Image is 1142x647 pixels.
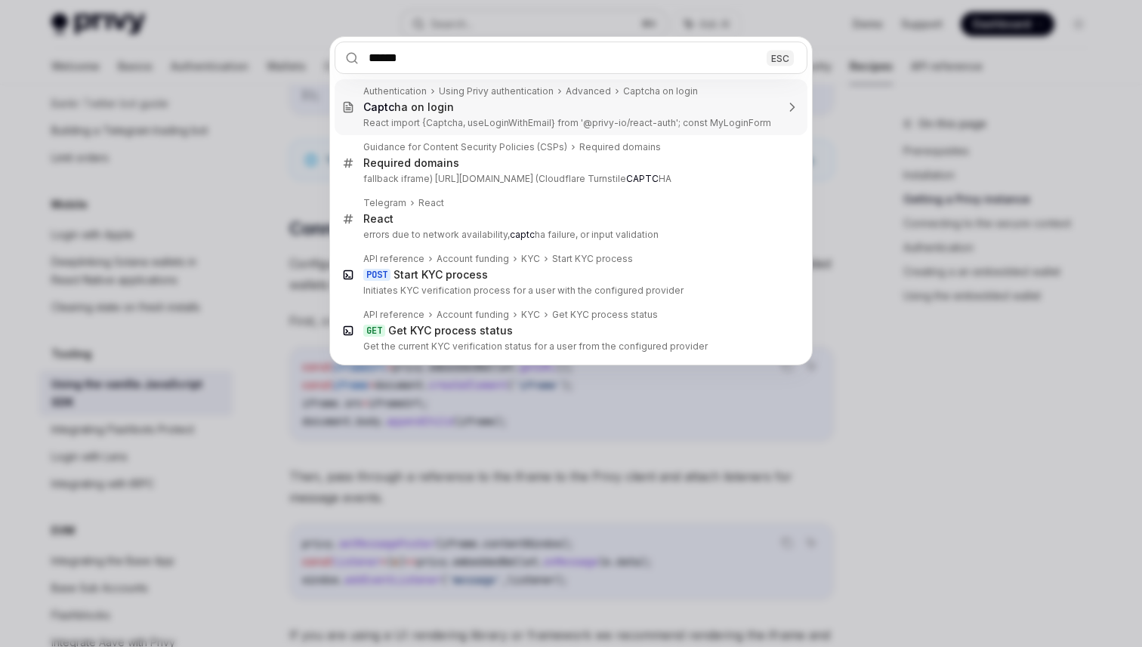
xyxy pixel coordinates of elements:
[363,173,776,185] p: fallback iframe) [URL][DOMAIN_NAME] (Cloudflare Turnstile HA
[418,197,444,209] div: React
[363,309,424,321] div: API reference
[363,100,454,114] div: ha on login
[363,197,406,209] div: Telegram
[363,141,567,153] div: Guidance for Content Security Policies (CSPs)
[552,253,633,265] div: Start KYC process
[394,268,488,282] div: Start KYC process
[363,156,459,170] div: Required domains
[363,117,776,129] p: React import {Captcha, useLoginWithEmail} from '@privy-io/react-auth'; const MyLoginForm
[363,325,385,337] div: GET
[437,253,509,265] div: Account funding
[767,50,794,66] div: ESC
[521,309,540,321] div: KYC
[363,269,390,281] div: POST
[566,85,611,97] div: Advanced
[437,309,509,321] div: Account funding
[363,285,776,297] p: Initiates KYC verification process for a user with the configured provider
[363,85,427,97] div: Authentication
[363,229,776,241] p: errors due to network availability, ha failure, or input validation
[363,212,394,226] div: React
[552,309,658,321] div: Get KYC process status
[439,85,554,97] div: Using Privy authentication
[363,253,424,265] div: API reference
[363,340,776,353] p: Get the current KYC verification status for a user from the configured provider
[626,173,659,184] b: CAPTC
[388,324,513,337] div: Get KYC process status
[521,253,540,265] div: KYC
[579,141,661,153] div: Required domains
[510,229,535,240] b: captc
[363,100,394,113] b: Captc
[623,85,698,97] div: Captcha on login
